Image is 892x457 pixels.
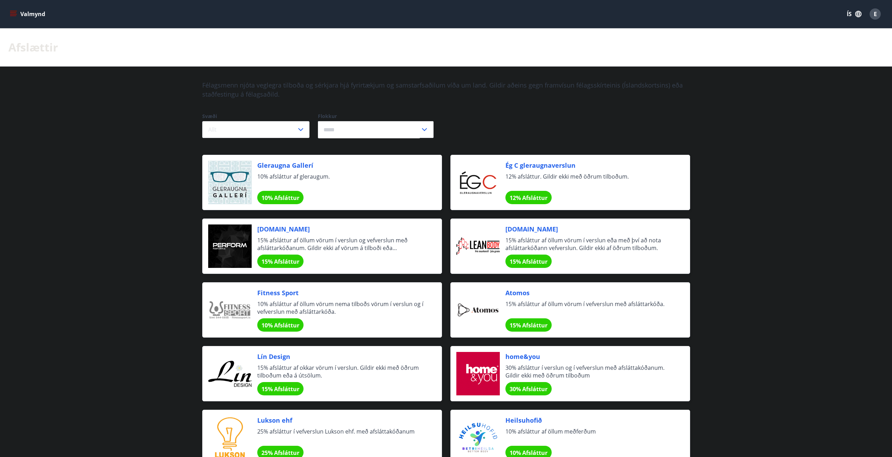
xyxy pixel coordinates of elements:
[510,449,547,457] span: 10% Afsláttur
[261,321,299,329] span: 10% Afsláttur
[202,81,683,98] span: Félagsmenn njóta veglegra tilboða og sérkjara hjá fyrirtækjum og samstarfsaðilum víða um land. Gi...
[261,194,299,202] span: 10% Afsláttur
[202,121,309,138] button: Allt
[208,126,217,133] span: Allt
[505,428,673,443] span: 10% afsláttur af öllum meðferðum
[8,8,48,20] button: menu
[510,385,547,393] span: 30% Afsláttur
[505,173,673,188] span: 12% afsláttur. Gildir ekki með öðrum tilboðum.
[261,258,299,265] span: 15% Afsláttur
[867,6,884,22] button: E
[318,113,434,120] label: Flokkur
[505,224,673,234] span: [DOMAIN_NAME]
[202,113,309,121] span: Svæði
[505,288,673,297] span: Atomos
[505,161,673,170] span: Ég C gleraugnaverslun
[874,10,877,18] span: E
[257,288,425,297] span: Fitness Sport
[505,300,673,316] span: 15% afsláttur af öllum vörum í vefverslun með afsláttarkóða.
[505,364,673,379] span: 30% afsláttur í verslun og í vefverslun með afsláttakóðanum. Gildir ekki með öðrum tilboðum
[257,300,425,316] span: 10% afsláttur af öllum vörum nema tilboðs vörum í verslun og í vefverslun með afsláttarkóða.
[257,416,425,425] span: Lukson ehf
[510,321,547,329] span: 15% Afsláttur
[257,236,425,252] span: 15% afsláttur af öllum vörum í verslun og vefverslun með afsláttarkóðanum. Gildir ekki af vörum á...
[257,161,425,170] span: Gleraugna Gallerí
[261,385,299,393] span: 15% Afsláttur
[257,428,425,443] span: 25% afsláttur í vefverslun Lukson ehf. með afsláttakóðanum
[257,224,425,234] span: [DOMAIN_NAME]
[257,364,425,379] span: 15% afsláttur af okkar vörum í verslun. Gildir ekki með öðrum tilboðum eða á útsölum.
[505,236,673,252] span: 15% afsláttur af öllum vörum í verslun eða með því að nota afsláttarkóðann vefverslun. Gildir ekk...
[505,416,673,425] span: Heilsuhofið
[8,40,58,55] p: Afslættir
[261,449,299,457] span: 25% Afsláttur
[843,8,865,20] button: ÍS
[510,194,547,202] span: 12% Afsláttur
[510,258,547,265] span: 15% Afsláttur
[505,352,673,361] span: home&you
[257,173,425,188] span: 10% afsláttur af gleraugum.
[257,352,425,361] span: Lín Design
